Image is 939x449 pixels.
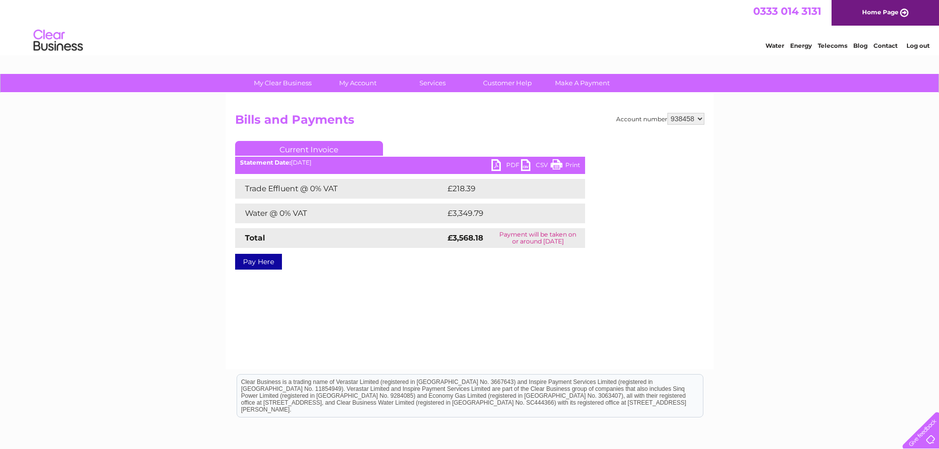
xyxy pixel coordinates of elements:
a: Water [765,42,784,49]
b: Statement Date: [240,159,291,166]
td: £3,349.79 [445,204,570,223]
a: Contact [873,42,898,49]
a: Print [551,159,580,173]
a: Telecoms [818,42,847,49]
td: Trade Effluent @ 0% VAT [235,179,445,199]
img: logo.png [33,26,83,56]
a: PDF [491,159,521,173]
a: Customer Help [467,74,548,92]
a: Current Invoice [235,141,383,156]
a: CSV [521,159,551,173]
div: [DATE] [235,159,585,166]
a: My Clear Business [242,74,323,92]
a: Log out [906,42,930,49]
strong: £3,568.18 [448,233,483,242]
td: Water @ 0% VAT [235,204,445,223]
a: Pay Here [235,254,282,270]
a: Services [392,74,473,92]
strong: Total [245,233,265,242]
a: 0333 014 3131 [753,5,821,17]
a: Energy [790,42,812,49]
h2: Bills and Payments [235,113,704,132]
td: Payment will be taken on or around [DATE] [491,228,585,248]
a: Make A Payment [542,74,623,92]
div: Account number [616,113,704,125]
a: My Account [317,74,398,92]
td: £218.39 [445,179,567,199]
a: Blog [853,42,868,49]
div: Clear Business is a trading name of Verastar Limited (registered in [GEOGRAPHIC_DATA] No. 3667643... [237,5,703,48]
